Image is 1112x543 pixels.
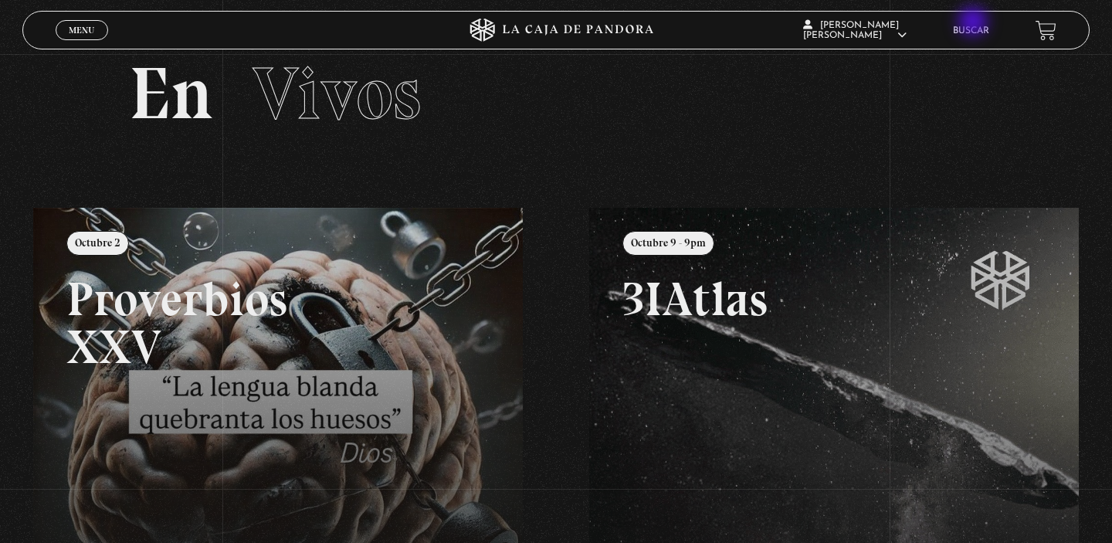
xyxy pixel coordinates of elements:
a: View your shopping cart [1036,20,1056,41]
a: Buscar [953,26,989,36]
h2: En [129,57,983,131]
span: Vivos [253,49,421,137]
span: Menu [69,25,94,35]
span: [PERSON_NAME] [PERSON_NAME] [803,21,907,40]
span: Cerrar [64,39,100,49]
